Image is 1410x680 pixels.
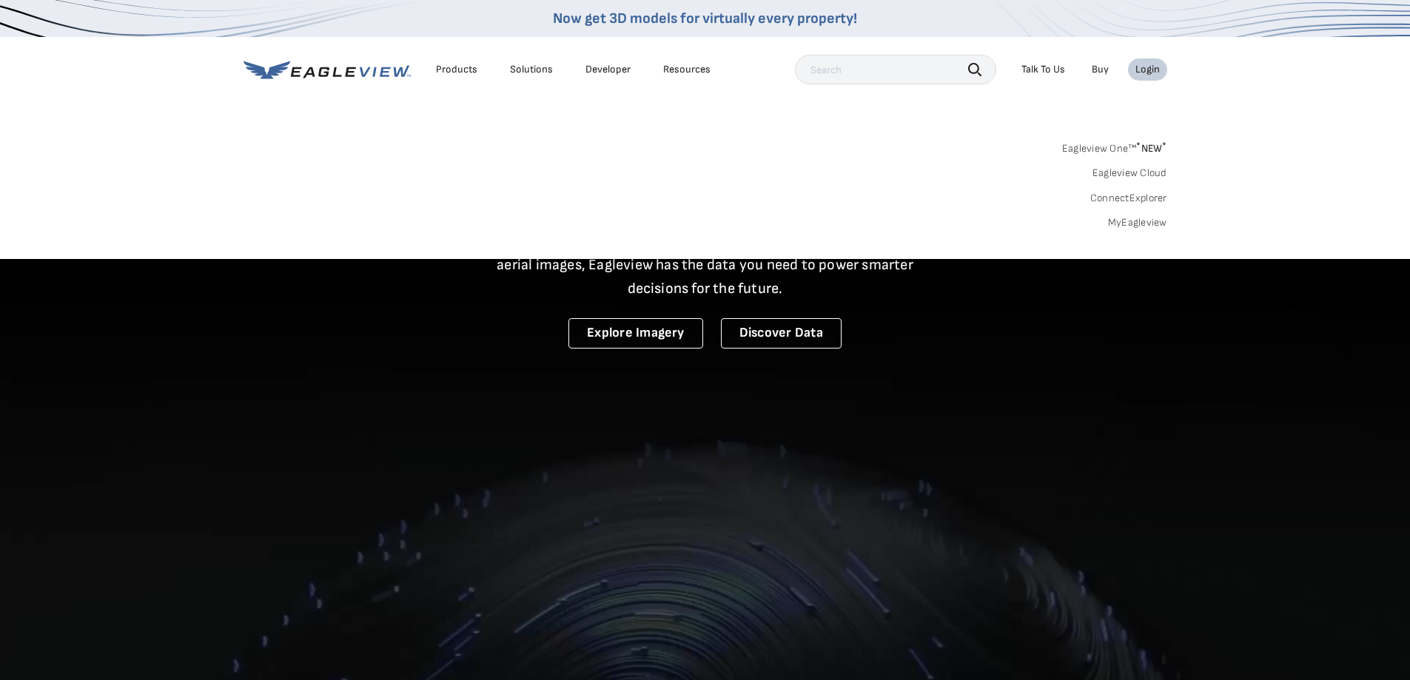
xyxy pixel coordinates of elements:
[1021,63,1065,76] div: Talk To Us
[1108,216,1167,229] a: MyEagleview
[721,318,842,349] a: Discover Data
[568,318,703,349] a: Explore Imagery
[1090,192,1167,205] a: ConnectExplorer
[553,10,857,27] a: Now get 3D models for virtually every property!
[1136,142,1166,155] span: NEW
[585,63,631,76] a: Developer
[1092,166,1167,180] a: Eagleview Cloud
[479,229,932,300] p: A new era starts here. Built on more than 3.5 billion high-resolution aerial images, Eagleview ha...
[663,63,711,76] div: Resources
[436,63,477,76] div: Products
[1092,63,1109,76] a: Buy
[795,55,996,84] input: Search
[510,63,553,76] div: Solutions
[1135,63,1160,76] div: Login
[1062,138,1167,155] a: Eagleview One™*NEW*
